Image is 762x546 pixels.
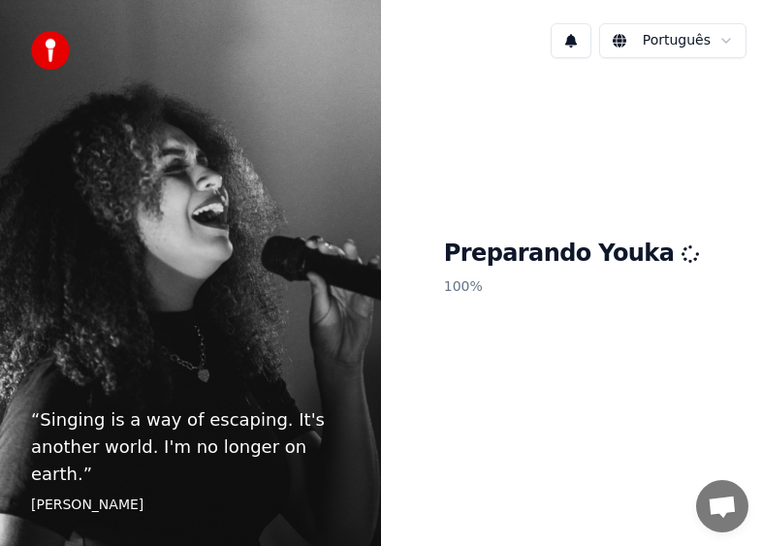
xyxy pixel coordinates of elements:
[31,496,350,515] footer: [PERSON_NAME]
[444,239,700,270] h1: Preparando Youka
[31,406,350,488] p: “ Singing is a way of escaping. It's another world. I'm no longer on earth. ”
[444,270,700,305] p: 100 %
[696,480,748,532] div: Bate-papo aberto
[31,31,70,70] img: youka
